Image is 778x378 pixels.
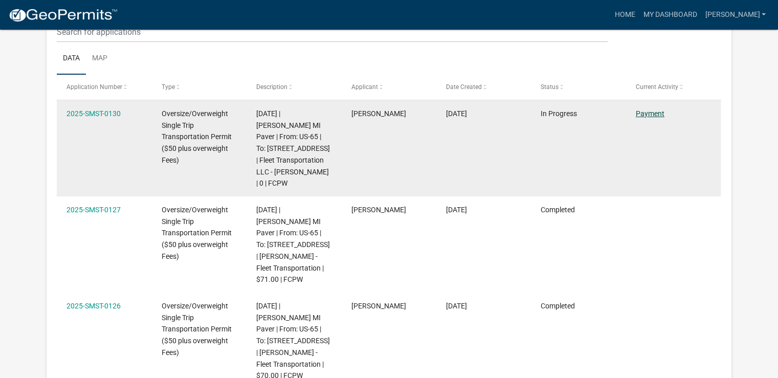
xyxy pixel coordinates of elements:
span: Tom [351,302,406,310]
span: Type [162,83,175,91]
datatable-header-cell: Date Created [436,75,531,99]
span: Completed [541,302,575,310]
datatable-header-cell: Description [247,75,341,99]
span: In Progress [541,109,577,118]
span: Applicant [351,83,378,91]
span: Date Created [446,83,482,91]
a: 2025-SMST-0126 [66,302,121,310]
span: Oversize/Overweight Single Trip Transportation Permit ($50 plus overweight Fees) [162,302,232,357]
span: Oversize/Overweight Single Trip Transportation Permit ($50 plus overweight Fees) [162,109,232,164]
a: Payment [636,109,664,118]
datatable-header-cell: Type [151,75,246,99]
span: Tom [351,206,406,214]
span: 08/18/2025 | Bergkamp MI Paver | From: US-65 | To: 79778 County Rd. 84, Glenville | Tom - Fleet T... [256,206,330,284]
span: Status [541,83,559,91]
span: Oversize/Overweight Single Trip Transportation Permit ($50 plus overweight Fees) [162,206,232,260]
span: Application Number [66,83,122,91]
datatable-header-cell: Application Number [57,75,151,99]
span: Tom [351,109,406,118]
input: Search for applications [57,21,608,42]
datatable-header-cell: Status [531,75,626,99]
span: Description [256,83,287,91]
a: Home [610,5,639,25]
a: Map [86,42,114,75]
span: 08/21/2025 | Bergkamp MI Paver | From: US-65 | To: 79778 County Rd. 84, Glenville | Fleet Transpo... [256,109,330,188]
a: [PERSON_NAME] [701,5,770,25]
a: 2025-SMST-0127 [66,206,121,214]
datatable-header-cell: Current Activity [626,75,721,99]
span: 08/21/2025 [446,109,467,118]
a: Data [57,42,86,75]
span: Current Activity [636,83,678,91]
span: Completed [541,206,575,214]
span: 08/15/2025 [446,206,467,214]
a: My Dashboard [639,5,701,25]
a: 2025-SMST-0130 [66,109,121,118]
span: 08/15/2025 [446,302,467,310]
datatable-header-cell: Applicant [341,75,436,99]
